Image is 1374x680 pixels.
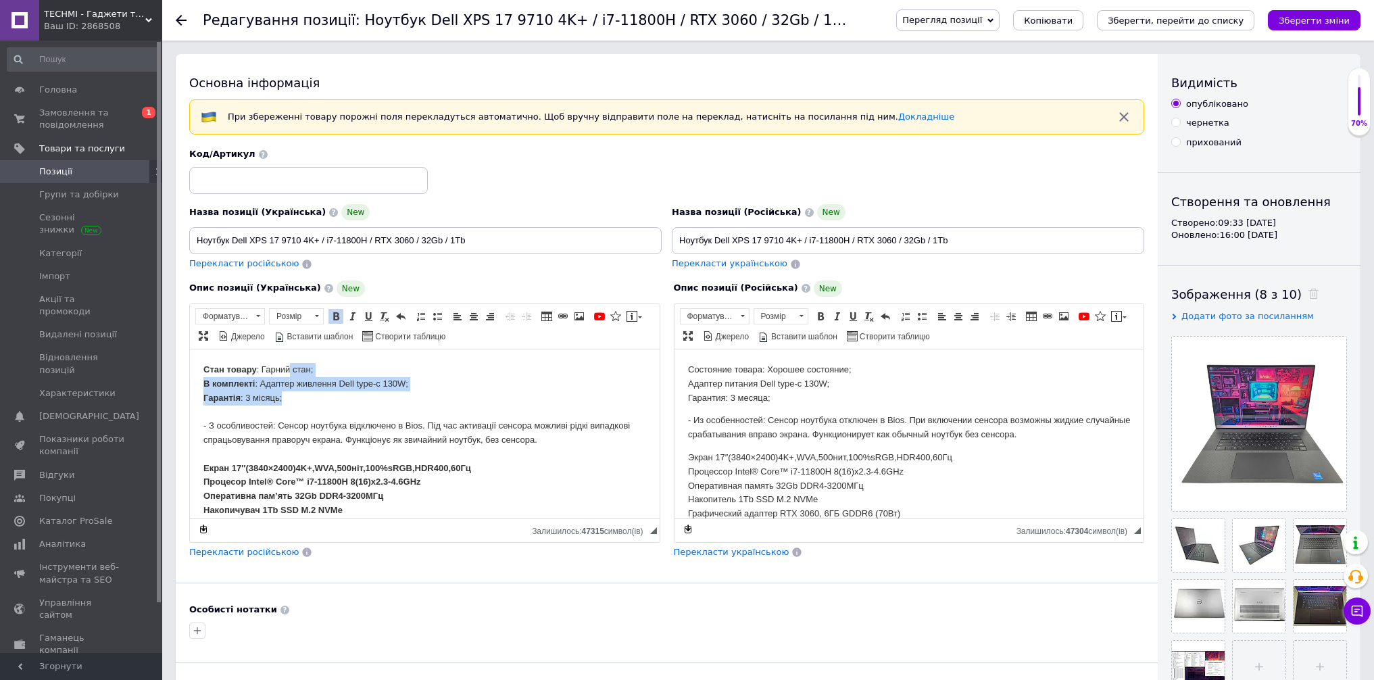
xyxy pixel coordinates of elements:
strong: Екран 17″(3840×2400)4K+,WVA,500ніт,100%sRGB,HDR400,60Гц Процесор Intel® Core™ i7-11800H 8(16)x2.3... [14,114,281,264]
span: Позиції [39,166,72,178]
strong: Гарантія [14,43,51,53]
a: Максимізувати [196,329,211,343]
a: Вставити шаблон [272,329,355,343]
input: Пошук [7,47,160,72]
span: Управління сайтом [39,597,125,621]
a: Збільшити відступ [1004,309,1019,324]
span: Потягніть для зміни розмірів [650,527,657,534]
span: Перегляд позиції [902,15,982,25]
button: Зберегти, перейти до списку [1097,10,1254,30]
span: TECHMI - Гаджети та аксесуари [44,8,145,20]
span: [DEMOGRAPHIC_DATA] [39,410,139,422]
span: Вставити шаблон [285,331,353,343]
div: 70% Якість заповнення [1348,68,1371,136]
a: Вставити повідомлення [624,309,644,324]
span: Копіювати [1024,16,1073,26]
a: Вставити/видалити нумерований список [898,309,913,324]
div: Ваш ID: 2868508 [44,20,162,32]
b: Особисті нотатки [189,604,277,614]
a: Докладніше [898,112,954,122]
span: Покупці [39,492,76,504]
span: Видалені позиції [39,329,117,341]
a: По правому краю [967,309,982,324]
button: Зберегти зміни [1268,10,1360,30]
a: Таблиця [1024,309,1039,324]
span: Товари та послуги [39,143,125,155]
a: Видалити форматування [862,309,877,324]
span: Перекласти російською [189,547,299,557]
a: Вставити шаблон [756,329,839,343]
span: 1 [142,107,155,118]
a: По лівому краю [935,309,950,324]
span: New [814,281,842,297]
a: Створити таблицю [845,329,932,343]
a: Зробити резервну копію зараз [681,522,695,537]
i: Зберегти, перейти до списку [1108,16,1244,26]
span: Сезонні знижки [39,212,125,236]
span: Розмір [754,309,795,324]
span: Вставити шаблон [769,331,837,343]
span: Відгуки [39,469,74,481]
a: Максимізувати [681,329,695,343]
p: Состояние товара: Хорошее состояние; Адаптер питания Dell type-c 130W; Гарантия: 3 месяца; [14,14,456,55]
a: Зображення [1056,309,1071,324]
a: Джерело [216,329,267,343]
a: Вставити/видалити нумерований список [414,309,428,324]
span: Акції та промокоди [39,293,125,318]
a: По центру [466,309,481,324]
span: Створити таблицю [858,331,930,343]
span: Імпорт [39,270,70,283]
p: - Из особенностей: Сенсор ноутбука отключен в Bios. При включении сенсора возможны жидкие случайн... [14,64,456,93]
a: По центру [951,309,966,324]
a: Підкреслений (⌘+U) [361,309,376,324]
div: Кiлькiсть символiв [1016,523,1134,536]
div: 70% [1348,119,1370,128]
a: Курсив (⌘+I) [345,309,360,324]
a: По лівому краю [450,309,465,324]
span: 47304 [1066,527,1088,536]
span: New [817,204,845,220]
span: Назва позиції (Українська) [189,207,326,217]
span: Форматування [196,309,251,324]
a: Вставити повідомлення [1109,309,1129,324]
a: Курсив (⌘+I) [829,309,844,324]
a: Зробити резервну копію зараз [196,522,211,537]
a: Джерело [701,329,752,343]
span: Код/Артикул [189,149,255,159]
p: Экран 17″(3840×2400)4K+,WVA,500нит,100%sRGB,HDR400,60Гц Процессор Intel® Core™ i7-11800H 8(16)x2.... [14,101,456,368]
span: Розмір [270,309,310,324]
span: Каталог ProSale [39,515,112,527]
i: Зберегти зміни [1279,16,1350,26]
span: Потягніть для зміни розмірів [1134,527,1141,534]
img: :flag-ua: [201,109,217,125]
span: Інструменти веб-майстра та SEO [39,561,125,585]
input: Наприклад, H&M жіноча сукня зелена 38 розмір вечірня максі з блискітками [189,227,662,254]
a: Зменшити відступ [987,309,1002,324]
div: Створення та оновлення [1171,193,1347,210]
a: Створити таблицю [360,329,447,343]
a: Жирний (⌘+B) [813,309,828,324]
span: Відновлення позицій [39,351,125,376]
span: Форматування [681,309,736,324]
span: При збереженні товару порожні поля перекладуться автоматично. Щоб вручну відправити поле на перек... [228,112,954,122]
a: Форматування [195,308,265,324]
a: Зменшити відступ [503,309,518,324]
span: New [337,281,365,297]
iframe: Редактор, FE700E4D-EFBB-4D61-9280-E710A3CBD867 [190,349,660,518]
span: 47315 [581,527,604,536]
a: По правому краю [483,309,497,324]
span: Перекласти українською [672,258,787,268]
div: прихований [1186,137,1242,149]
a: Розмір [269,308,324,324]
span: Категорії [39,247,82,260]
a: Розмір [754,308,808,324]
span: Додати фото за посиланням [1181,311,1314,321]
strong: Стан товару [14,15,67,25]
span: Перекласти українською [674,547,789,557]
a: Жирний (⌘+B) [328,309,343,324]
div: Основна інформація [189,74,1144,91]
button: Копіювати [1013,10,1083,30]
span: Характеристики [39,387,116,399]
a: Вставити іконку [608,309,623,324]
h1: Редагування позиції: Ноутбук Dell XPS 17 9710 4K+ / i7-11800H / RTX 3060 / 32Gb / 1Tb [203,12,850,28]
